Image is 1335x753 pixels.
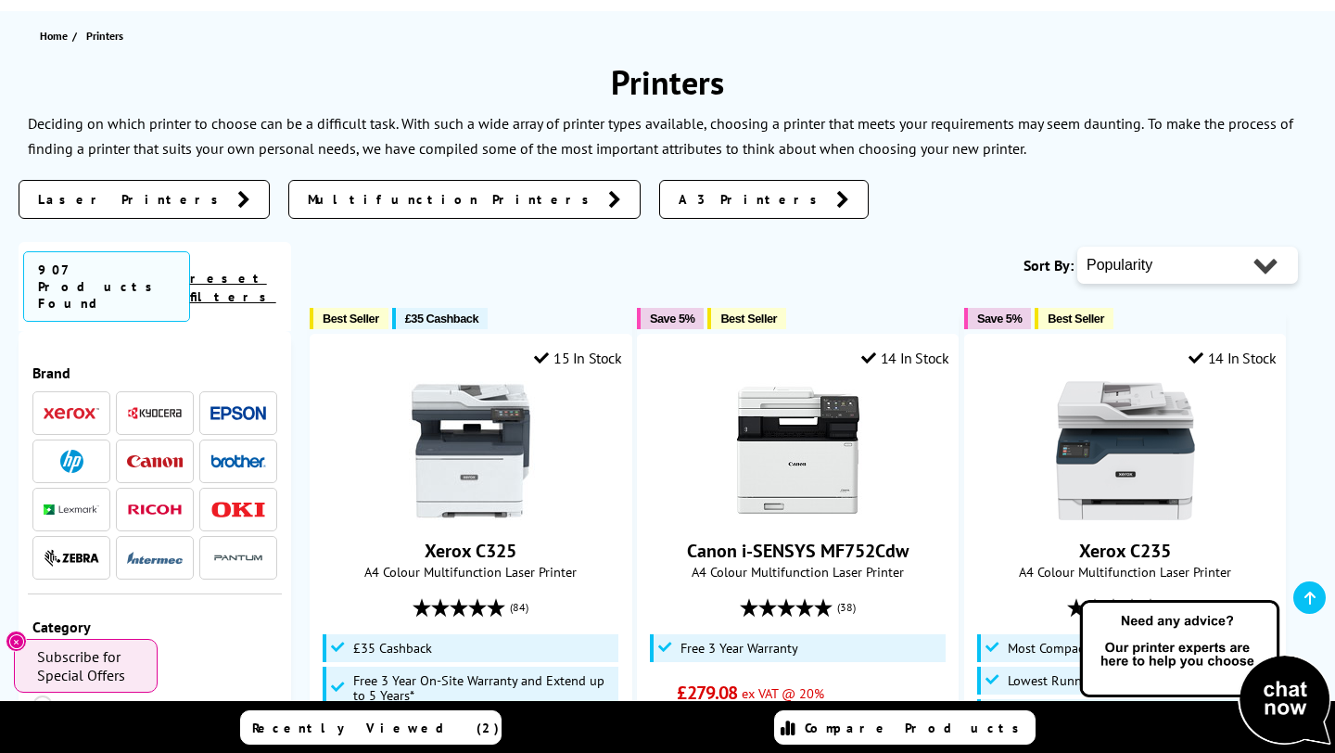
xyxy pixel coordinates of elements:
[1008,673,1199,688] span: Lowest Running Costs in its Class
[323,312,379,325] span: Best Seller
[210,547,266,569] img: Pantum
[44,504,99,516] img: Lexmark
[210,546,266,569] a: Pantum
[210,402,266,425] a: Epson
[127,406,183,420] img: Kyocera
[32,364,277,382] div: Brand
[127,498,183,521] a: Ricoh
[964,308,1031,329] button: Save 5%
[679,190,827,209] span: A3 Printers
[127,552,183,565] img: Intermec
[60,450,83,473] img: HP
[510,590,528,625] span: (84)
[127,455,183,467] img: Canon
[210,406,266,420] img: Epson
[742,684,824,702] span: ex VAT @ 20%
[32,696,235,716] a: Multifunction
[38,190,228,209] span: Laser Printers
[647,563,949,581] span: A4 Colour Multifunction Laser Printer
[190,270,276,305] a: reset filters
[44,546,99,569] a: Zebra
[805,720,1029,736] span: Compare Products
[19,180,270,219] a: Laser Printers
[837,590,856,625] span: (38)
[680,641,798,656] span: Free 3 Year Warranty
[1079,539,1171,563] a: Xerox C235
[240,710,502,745] a: Recently Viewed (2)
[210,454,266,467] img: Brother
[127,450,183,473] a: Canon
[127,546,183,569] a: Intermec
[6,631,27,652] button: Close
[1048,312,1104,325] span: Best Seller
[974,563,1277,581] span: A4 Colour Multifunction Laser Printer
[774,710,1036,745] a: Compare Products
[353,641,432,656] span: £35 Cashback
[425,539,516,563] a: Xerox C325
[19,60,1316,104] h1: Printers
[1008,641,1244,656] span: Most Compact Colour Laser MFP Available
[677,681,737,705] span: £279.08
[44,407,99,420] img: Xerox
[37,647,139,684] span: Subscribe for Special Offers
[401,381,540,520] img: Xerox C325
[210,502,266,517] img: OKI
[252,720,500,736] span: Recently Viewed (2)
[44,498,99,521] a: Lexmark
[353,673,614,703] span: Free 3 Year On-Site Warranty and Extend up to 5 Years*
[1189,349,1276,367] div: 14 In Stock
[310,308,388,329] button: Best Seller
[210,498,266,521] a: OKI
[977,312,1022,325] span: Save 5%
[210,450,266,473] a: Brother
[127,402,183,425] a: Kyocera
[44,402,99,425] a: Xerox
[1023,256,1074,274] span: Sort By:
[637,308,704,329] button: Save 5%
[127,504,183,515] img: Ricoh
[659,180,869,219] a: A3 Printers
[720,312,777,325] span: Best Seller
[308,190,599,209] span: Multifunction Printers
[1164,590,1183,625] span: (56)
[32,618,277,636] div: Category
[534,349,621,367] div: 15 In Stock
[1075,597,1335,749] img: Open Live Chat window
[44,549,99,568] img: Zebra
[707,308,786,329] button: Best Seller
[729,381,868,520] img: Canon i-SENSYS MF752Cdw
[23,251,190,322] span: 907 Products Found
[86,29,123,43] span: Printers
[28,114,1144,133] p: Deciding on which printer to choose can be a difficult task. With such a wide array of printer ty...
[401,505,540,524] a: Xerox C325
[40,26,72,45] a: Home
[650,312,694,325] span: Save 5%
[1056,381,1195,520] img: Xerox C235
[687,539,909,563] a: Canon i-SENSYS MF752Cdw
[392,308,488,329] button: £35 Cashback
[405,312,478,325] span: £35 Cashback
[861,349,948,367] div: 14 In Stock
[1035,308,1113,329] button: Best Seller
[44,450,99,473] a: HP
[28,114,1293,158] p: To make the process of finding a printer that suits your own personal needs, we have compiled som...
[288,180,641,219] a: Multifunction Printers
[320,563,622,581] span: A4 Colour Multifunction Laser Printer
[729,505,868,524] a: Canon i-SENSYS MF752Cdw
[1056,505,1195,524] a: Xerox C235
